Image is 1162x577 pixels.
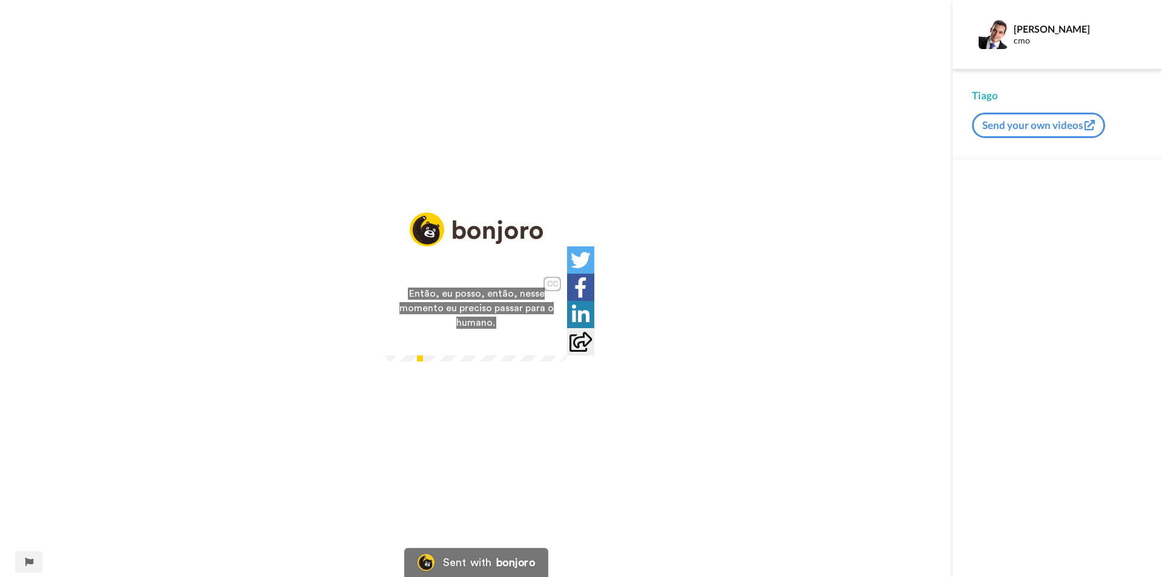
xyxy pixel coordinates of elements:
[972,113,1105,138] button: Send your own videos
[404,548,548,577] a: Bonjoro LogoSent withbonjoro
[410,213,543,247] img: logo_full.png
[972,88,1143,103] div: Tiago
[394,331,415,346] span: 8:31
[399,288,554,329] span: Então, eu posso, então, nesse momento eu preciso passar para o humano.
[1014,23,1142,35] div: [PERSON_NAME]
[443,557,491,568] div: Sent with
[545,278,560,290] div: CC
[1014,36,1142,46] div: cmo
[544,332,556,345] img: Full screen
[418,554,435,571] img: Bonjoro Logo
[496,557,535,568] div: bonjoro
[418,331,422,346] span: /
[979,20,1008,49] img: Profile Image
[424,331,445,346] span: 11:08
